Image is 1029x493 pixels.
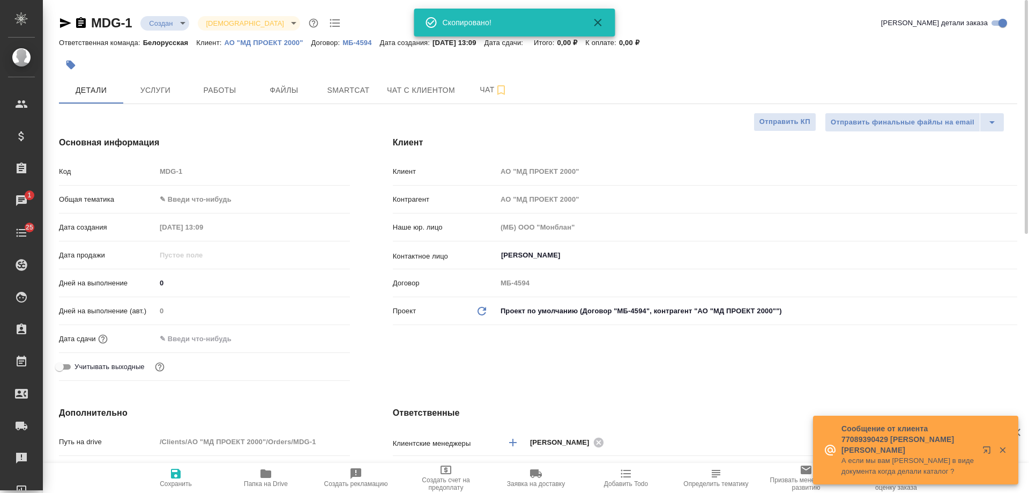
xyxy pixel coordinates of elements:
[96,332,110,346] button: Если добавить услуги и заполнить их объемом, то дата рассчитается автоматически
[59,407,350,420] h4: Дополнительно
[198,16,300,31] div: Создан
[534,39,557,47] p: Итого:
[342,39,379,47] p: МБ-4594
[530,436,607,449] div: [PERSON_NAME]
[327,15,343,31] button: Todo
[324,480,388,488] span: Создать рекламацию
[156,331,250,347] input: ✎ Введи что-нибудь
[91,16,132,30] a: MDG-1
[393,166,497,177] p: Клиент
[881,18,988,28] span: [PERSON_NAME] детали заказа
[407,476,484,491] span: Создать счет на предоплату
[307,16,320,30] button: Доп статусы указывают на важность/срочность заказа
[3,187,40,214] a: 1
[393,407,1017,420] h4: Ответственные
[156,434,350,450] input: Пустое поле
[59,306,156,317] p: Дней на выполнение (авт.)
[153,360,167,374] button: Выбери, если сб и вс нужно считать рабочими днями для выполнения заказа.
[393,438,497,449] p: Клиентские менеджеры
[585,16,611,29] button: Закрыть
[671,463,761,493] button: Определить тематику
[495,84,508,97] svg: Подписаться
[143,39,197,47] p: Белорусская
[825,113,1004,132] div: split button
[497,164,1017,179] input: Пустое поле
[387,84,455,97] span: Чат с клиентом
[59,250,156,261] p: Дата продажи
[59,437,156,447] p: Путь на drive
[468,83,519,97] span: Чат
[497,192,1017,207] input: Пустое поле
[194,84,245,97] span: Работы
[604,480,648,488] span: Добавить Todo
[484,39,526,47] p: Дата сдачи:
[500,430,526,455] button: Добавить менеджера
[74,362,145,372] span: Учитывать выходные
[393,251,497,262] p: Контактное лицо
[221,463,311,493] button: Папка на Drive
[311,463,401,493] button: Создать рекламацию
[991,445,1013,455] button: Закрыть
[443,17,577,28] div: Скопировано!
[59,39,143,47] p: Ответственная команда:
[754,113,816,131] button: Отправить КП
[3,219,40,246] a: 25
[497,219,1017,235] input: Пустое поле
[59,222,156,233] p: Дата создания
[530,437,596,448] span: [PERSON_NAME]
[393,136,1017,149] h4: Клиент
[585,39,619,47] p: К оплате:
[59,278,156,289] p: Дней на выполнение
[759,116,810,128] span: Отправить КП
[393,278,497,289] p: Договор
[507,480,565,488] span: Заявка на доставку
[131,463,221,493] button: Сохранить
[21,190,38,201] span: 1
[767,476,845,491] span: Призвать менеджера по развитию
[74,17,87,30] button: Скопировать ссылку
[258,84,310,97] span: Файлы
[497,461,1017,479] div: Белорусская
[19,222,40,233] span: 25
[311,39,342,47] p: Договор:
[433,39,484,47] p: [DATE] 13:09
[224,39,311,47] p: АО "МД ПРОЕКТ 2000"
[59,17,72,30] button: Скопировать ссылку для ЯМессенджера
[401,463,491,493] button: Создать счет на предоплату
[156,190,350,209] div: ✎ Введи что-нибудь
[59,194,156,205] p: Общая тематика
[491,463,581,493] button: Заявка на доставку
[59,53,83,77] button: Добавить тэг
[557,39,585,47] p: 0,00 ₽
[393,306,416,317] p: Проект
[761,463,851,493] button: Призвать менеджера по развитию
[65,84,117,97] span: Детали
[196,39,224,47] p: Клиент:
[323,84,374,97] span: Smartcat
[831,116,974,129] span: Отправить финальные файлы на email
[156,219,250,235] input: Пустое поле
[160,480,192,488] span: Сохранить
[156,275,350,291] input: ✎ Введи что-нибудь
[156,247,250,263] input: Пустое поле
[841,455,975,477] p: А если мы вам [PERSON_NAME] в виде документа когда делали каталог ?
[59,166,156,177] p: Код
[59,136,350,149] h4: Основная информация
[342,38,379,47] a: МБ-4594
[244,480,288,488] span: Папка на Drive
[146,19,176,28] button: Создан
[224,38,311,47] a: АО "МД ПРОЕКТ 2000"
[380,39,433,47] p: Дата создания:
[203,19,287,28] button: [DEMOGRAPHIC_DATA]
[393,194,497,205] p: Контрагент
[156,303,350,319] input: Пустое поле
[59,334,96,344] p: Дата сдачи
[160,194,337,205] div: ✎ Введи что-нибудь
[683,480,748,488] span: Определить тематику
[825,113,980,132] button: Отправить финальные файлы на email
[393,222,497,233] p: Наше юр. лицо
[140,16,189,31] div: Создан
[619,39,647,47] p: 0,00 ₽
[497,302,1017,320] div: Проект по умолчанию (Договор "МБ-4594", контрагент "АО "МД ПРОЕКТ 2000"")
[581,463,671,493] button: Добавить Todo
